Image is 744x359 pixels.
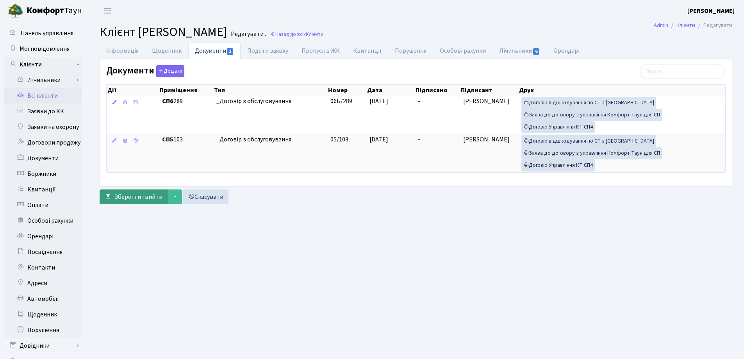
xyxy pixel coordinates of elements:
span: 289 [162,97,210,106]
span: - [418,97,420,105]
th: Друк [518,85,725,96]
b: СП5 [162,135,173,144]
th: Номер [327,85,366,96]
th: Дата [366,85,415,96]
button: Документи [156,65,184,77]
span: Клієнт [PERSON_NAME] [100,23,227,41]
span: - [418,135,420,144]
a: Заява до договору з управління Комфорт Таун для СП [521,147,662,159]
th: Приміщення [159,85,213,96]
a: Боржники [4,166,82,182]
th: Підписано [415,85,460,96]
a: Інформація [100,43,145,59]
a: Посвідчення [4,244,82,260]
button: Зберегти і вийти [100,189,168,204]
label: Документи [106,65,184,77]
nav: breadcrumb [642,17,744,34]
a: Орендарі [4,229,82,244]
span: 05/103 [330,135,348,144]
a: Заявки до КК [4,104,82,119]
a: Довідники [4,338,82,354]
span: Зберегти і вийти [114,193,162,201]
b: [PERSON_NAME] [687,7,735,15]
a: Admin [654,21,668,29]
a: Договір відшкодування по СП з [GEOGRAPHIC_DATA] [521,135,656,147]
a: Лічильники [9,72,82,88]
a: Квитанції [346,43,388,59]
a: Скасувати [183,189,228,204]
a: Контакти [4,260,82,275]
li: Редагувати [695,21,732,30]
a: Автомобілі [4,291,82,307]
button: Переключити навігацію [98,4,117,17]
a: Мої повідомлення [4,41,82,57]
span: Клієнти [306,30,323,38]
img: logo.png [8,3,23,19]
span: _Договір з обслуговування [216,135,324,144]
a: [PERSON_NAME] [687,6,735,16]
span: [PERSON_NAME] [463,97,510,105]
a: Пропуск в ЖК [295,43,346,59]
span: [DATE] [369,97,388,105]
a: Договори продажу [4,135,82,150]
input: Пошук... [640,64,725,79]
a: Особові рахунки [433,43,492,59]
a: Документи [188,43,241,59]
a: Квитанції [4,182,82,197]
a: Договір Управління КТ СП4 [521,159,595,171]
span: Таун [27,4,82,18]
span: 06Б/289 [330,97,352,105]
b: Комфорт [27,4,64,17]
a: Клієнти [4,57,82,72]
span: 103 [162,135,210,144]
a: Всі клієнти [4,88,82,104]
th: Підписант [460,85,518,96]
span: _Договір з обслуговування [216,97,324,106]
span: [PERSON_NAME] [463,135,510,144]
a: Договір Управління КТ СП4 [521,121,595,133]
a: Лічильники [492,43,546,59]
a: Договір відшкодування по СП з [GEOGRAPHIC_DATA] [521,97,656,109]
a: Особові рахунки [4,213,82,229]
a: Оплати [4,197,82,213]
span: 6 [533,48,539,55]
a: Додати [154,64,184,78]
a: Документи [4,150,82,166]
a: Адреси [4,275,82,291]
a: Клієнти [676,21,695,29]
span: 2 [227,48,233,55]
b: СП6 [162,97,173,105]
a: Подати заявку [241,43,295,59]
small: Редагувати . [229,30,266,38]
a: Порушення [4,322,82,338]
a: Заява до договору з управління Комфорт Таун для СП [521,109,662,121]
span: [DATE] [369,135,388,144]
a: Порушення [388,43,433,59]
span: Панель управління [21,29,73,38]
a: Щоденник [4,307,82,322]
th: Тип [213,85,327,96]
a: Щоденник [145,43,188,59]
a: Заявки на охорону [4,119,82,135]
a: Назад до всіхКлієнти [270,30,323,38]
th: Дії [107,85,159,96]
a: Орендарі [547,43,586,59]
span: Мої повідомлення [20,45,70,53]
a: Панель управління [4,25,82,41]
